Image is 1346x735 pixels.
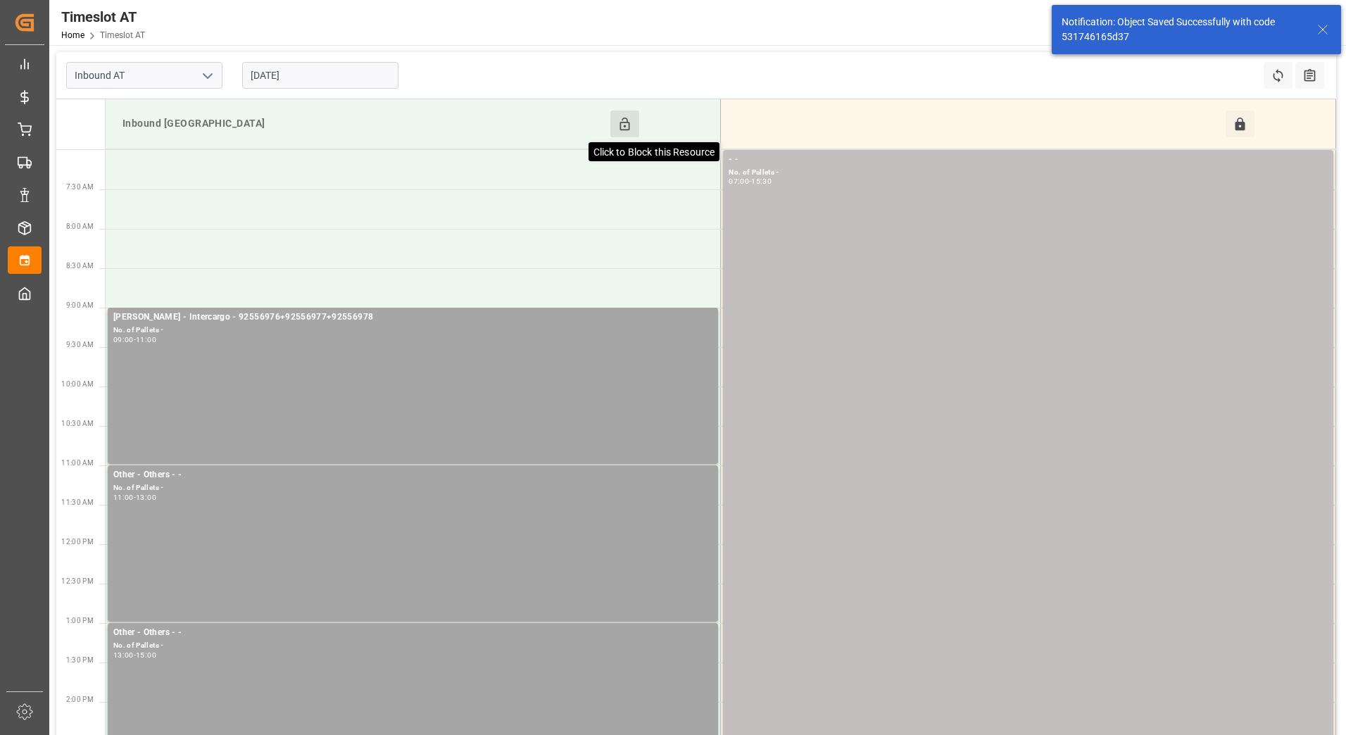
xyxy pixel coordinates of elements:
div: - [134,337,136,343]
div: 07:00 [729,178,749,184]
a: Home [61,30,84,40]
div: 13:00 [113,652,134,658]
span: 2:00 PM [66,696,94,703]
span: 11:30 AM [61,498,94,506]
div: - - [729,153,1328,167]
div: [PERSON_NAME] - Intercargo - 92556976+92556977+92556978 [113,310,712,325]
div: - [134,494,136,501]
div: Inbound [GEOGRAPHIC_DATA] [117,111,610,137]
span: 9:30 AM [66,341,94,348]
div: No. of Pallets - [113,640,712,652]
div: No. of Pallets - [113,325,712,337]
span: 12:30 PM [61,577,94,585]
span: 10:00 AM [61,380,94,388]
span: 9:00 AM [66,301,94,309]
span: 12:00 PM [61,538,94,546]
div: 09:00 [113,337,134,343]
div: 11:00 [113,494,134,501]
span: 1:30 PM [66,656,94,664]
div: Other - Others - - [113,626,712,640]
div: Timeslot AT [61,6,145,27]
span: 8:30 AM [66,262,94,270]
span: 10:30 AM [61,420,94,427]
button: open menu [196,65,218,87]
span: 11:00 AM [61,459,94,467]
div: No. of Pallets - [113,482,712,494]
div: 15:30 [751,178,772,184]
div: 11:00 [136,337,156,343]
div: Notification: Object Saved Successfully with code 531746165d37 [1062,15,1304,44]
div: - [749,178,751,184]
input: Type to search/select [66,62,222,89]
div: - [134,652,136,658]
div: No. of Pallets - [729,167,1328,179]
span: 1:00 PM [66,617,94,624]
span: 7:30 AM [66,183,94,191]
input: DD-MM-YYYY [242,62,398,89]
span: 8:00 AM [66,222,94,230]
div: 15:00 [136,652,156,658]
div: Other - Others - - [113,468,712,482]
div: 13:00 [136,494,156,501]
